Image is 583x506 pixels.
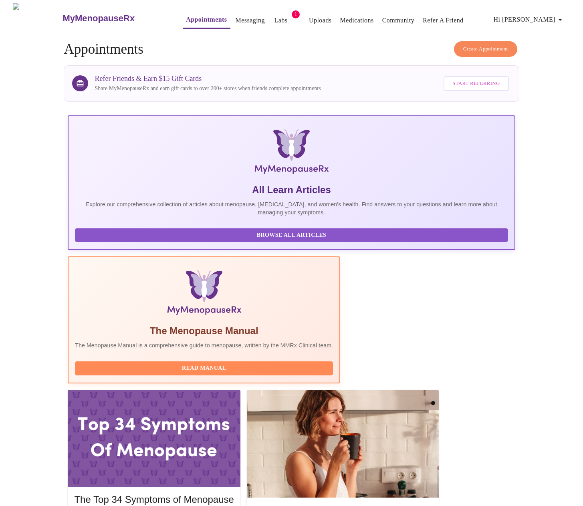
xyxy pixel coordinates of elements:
[63,13,135,24] h3: MyMenopauseRx
[95,85,321,93] p: Share MyMenopauseRx and earn gift cards to over 200+ stores when friends complete appointments
[75,364,335,371] a: Read Manual
[183,12,230,29] button: Appointments
[75,183,508,196] h5: All Learn Articles
[306,12,335,28] button: Uploads
[232,12,268,28] button: Messaging
[75,200,508,216] p: Explore our comprehensive collection of articles about menopause, [MEDICAL_DATA], and women's hea...
[463,44,508,54] span: Create Appointment
[494,14,565,25] span: Hi [PERSON_NAME]
[62,4,167,32] a: MyMenopauseRx
[379,12,418,28] button: Community
[116,270,292,318] img: Menopause Manual
[454,41,517,57] button: Create Appointment
[382,15,415,26] a: Community
[75,361,333,375] button: Read Manual
[309,15,332,26] a: Uploads
[64,41,519,57] h4: Appointments
[186,14,227,25] a: Appointments
[420,12,467,28] button: Refer a Friend
[74,493,234,506] h5: The Top 34 Symptoms of Menopause
[75,325,333,337] h5: The Menopause Manual
[13,3,62,33] img: MyMenopauseRx Logo
[340,15,374,26] a: Medications
[268,12,294,28] button: Labs
[274,15,288,26] a: Labs
[75,341,333,349] p: The Menopause Manual is a comprehensive guide to menopause, written by the MMRx Clinical team.
[452,79,500,88] span: Start Referring
[83,230,500,240] span: Browse All Articles
[423,15,464,26] a: Refer a Friend
[95,75,321,83] h3: Refer Friends & Earn $15 Gift Cards
[292,10,300,18] span: 1
[236,15,265,26] a: Messaging
[442,72,510,95] a: Start Referring
[142,129,441,177] img: MyMenopauseRx Logo
[75,231,510,238] a: Browse All Articles
[490,12,568,28] button: Hi [PERSON_NAME]
[75,228,508,242] button: Browse All Articles
[444,76,508,91] button: Start Referring
[337,12,377,28] button: Medications
[83,363,325,373] span: Read Manual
